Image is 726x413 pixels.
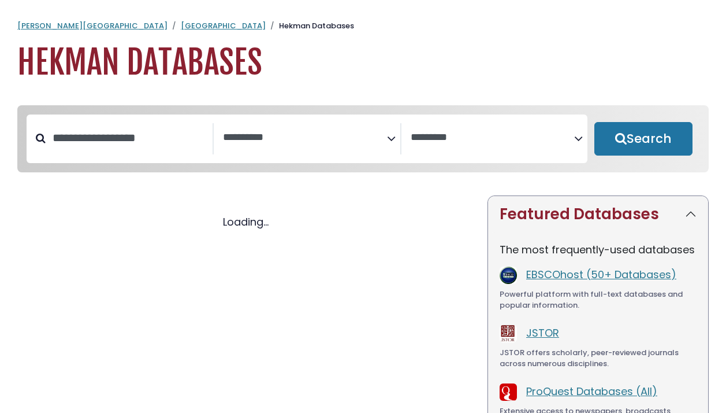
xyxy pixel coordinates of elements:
div: Powerful platform with full-text databases and popular information. [500,289,697,311]
input: Search database by title or keyword [46,128,213,147]
nav: breadcrumb [17,20,709,32]
a: [GEOGRAPHIC_DATA] [181,20,266,31]
textarea: Search [223,132,386,144]
h1: Hekman Databases [17,43,709,82]
button: Featured Databases [488,196,708,233]
a: JSTOR [526,326,559,340]
li: Hekman Databases [266,20,354,32]
button: Submit for Search Results [594,122,693,156]
textarea: Search [411,132,574,144]
a: EBSCOhost (50+ Databases) [526,267,676,282]
div: Loading... [17,214,474,230]
div: JSTOR offers scholarly, peer-reviewed journals across numerous disciplines. [500,347,697,370]
a: [PERSON_NAME][GEOGRAPHIC_DATA] [17,20,167,31]
a: ProQuest Databases (All) [526,384,657,399]
p: The most frequently-used databases [500,242,697,257]
nav: Search filters [17,105,709,172]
